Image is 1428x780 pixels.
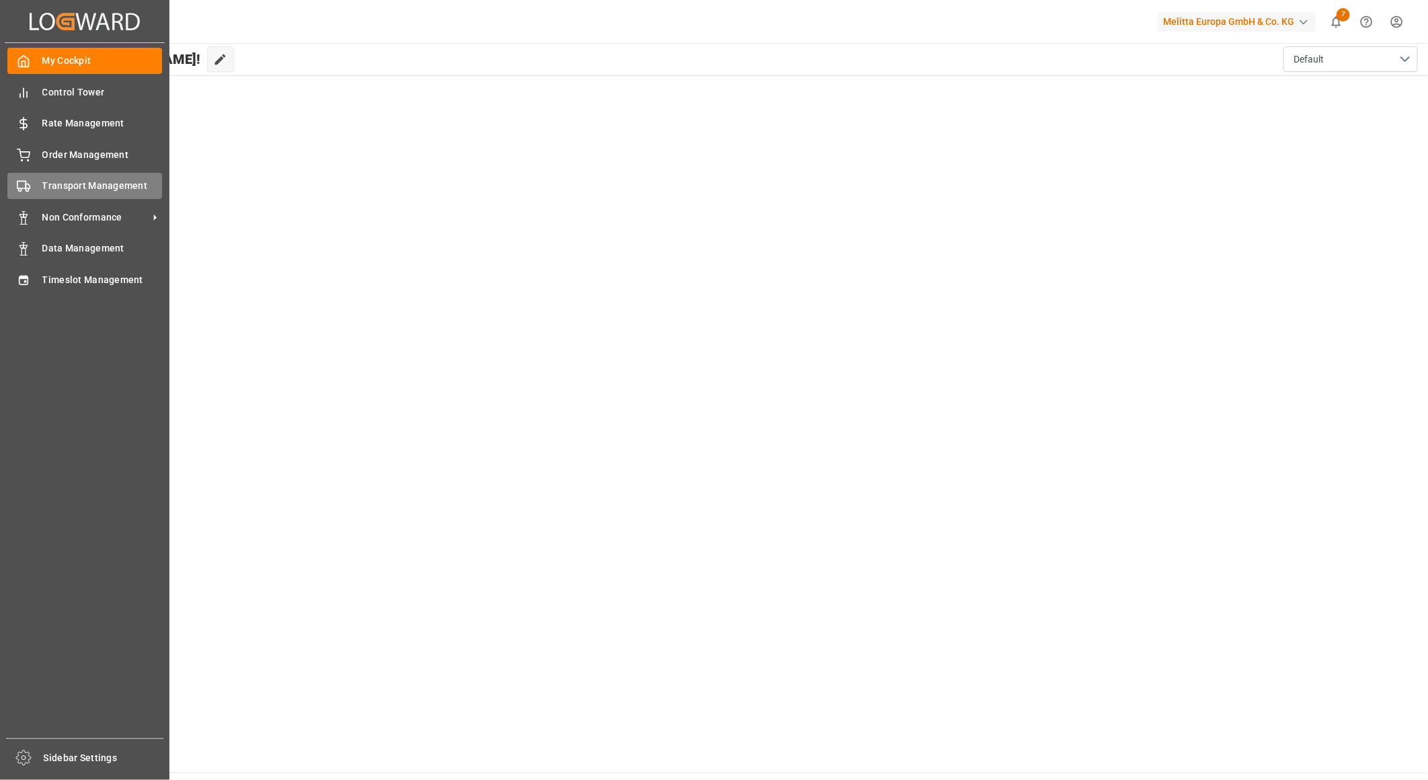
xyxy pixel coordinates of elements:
a: Transport Management [7,173,162,199]
span: Default [1294,52,1324,67]
a: My Cockpit [7,48,162,74]
span: Order Management [42,148,163,162]
span: Hello [PERSON_NAME]! [56,46,200,72]
span: Control Tower [42,85,163,100]
span: 7 [1337,8,1350,22]
span: Sidebar Settings [44,751,164,765]
button: show 7 new notifications [1321,7,1351,37]
a: Data Management [7,235,162,262]
a: Control Tower [7,79,162,105]
div: Melitta Europa GmbH & Co. KG [1158,12,1316,32]
span: Transport Management [42,179,163,193]
span: Non Conformance [42,210,149,225]
a: Rate Management [7,110,162,136]
span: Rate Management [42,116,163,130]
button: open menu [1283,46,1418,72]
button: Melitta Europa GmbH & Co. KG [1158,9,1321,34]
span: Data Management [42,241,163,256]
a: Timeslot Management [7,266,162,292]
button: Help Center [1351,7,1382,37]
span: My Cockpit [42,54,163,68]
a: Order Management [7,141,162,167]
span: Timeslot Management [42,273,163,287]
